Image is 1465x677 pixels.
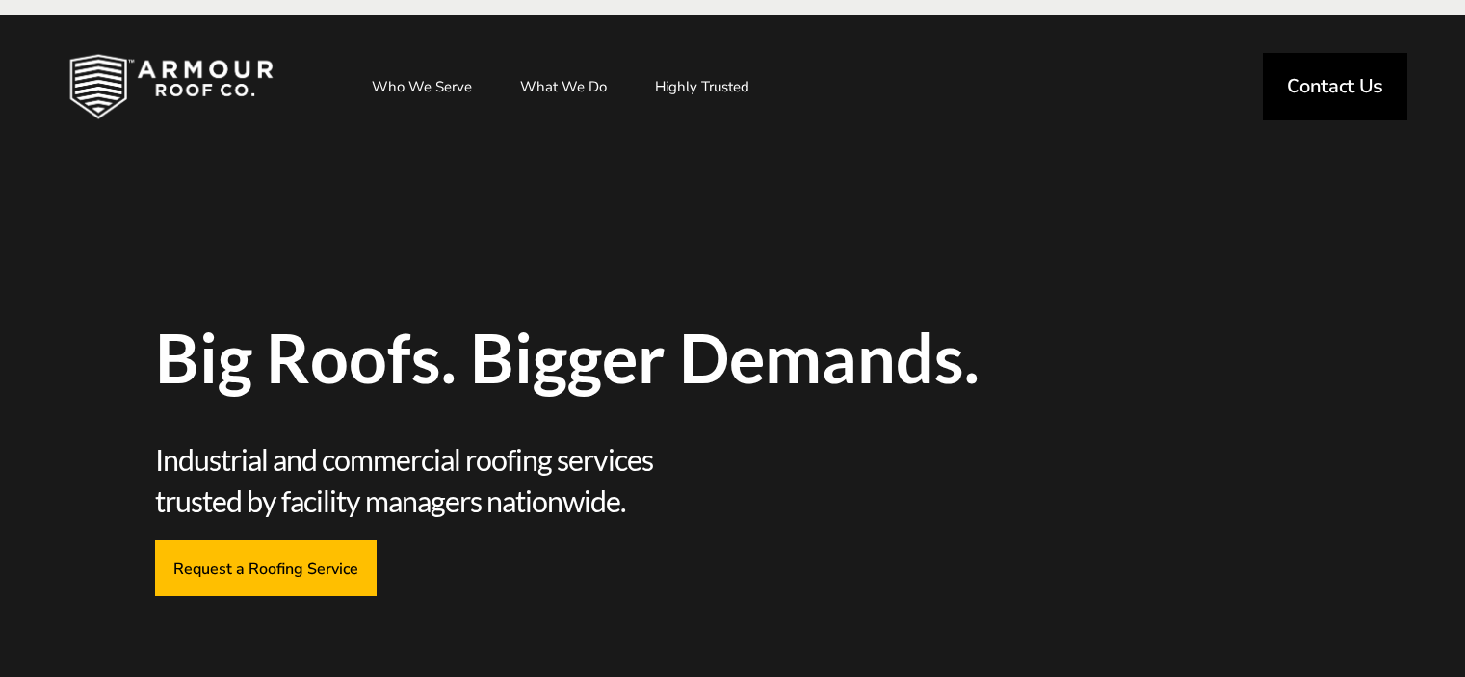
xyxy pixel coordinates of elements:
a: Highly Trusted [636,63,769,111]
a: Request a Roofing Service [155,540,377,595]
span: Big Roofs. Bigger Demands. [155,324,1012,391]
a: Contact Us [1263,53,1407,120]
a: Who We Serve [353,63,491,111]
span: Request a Roofing Service [173,559,358,577]
img: Industrial and Commercial Roofing Company | Armour Roof Co. [39,39,304,135]
a: What We Do [501,63,626,111]
span: Industrial and commercial roofing services trusted by facility managers nationwide. [155,439,726,521]
span: Contact Us [1287,77,1383,96]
